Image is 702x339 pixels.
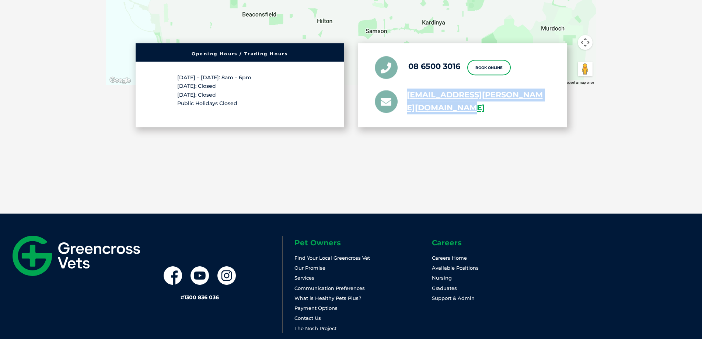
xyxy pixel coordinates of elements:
[432,239,557,246] h6: Careers
[432,295,475,301] a: Support & Admin
[294,275,314,281] a: Services
[432,275,452,281] a: Nursing
[139,52,340,56] h6: Opening Hours / Trading Hours
[467,60,511,75] a: Book Online
[294,239,420,246] h6: Pet Owners
[294,315,321,321] a: Contact Us
[181,294,184,301] span: #
[432,265,479,271] a: Available Positions
[177,73,303,108] p: [DATE] – [DATE]: 8am – 6pm [DATE]: Closed [DATE]: Closed Public Holidays Closed
[408,62,460,71] a: 08 6500 3016
[432,285,457,291] a: Graduates
[294,325,336,331] a: The Nosh Project
[578,35,593,50] button: Map camera controls
[181,294,219,301] a: #1300 836 036
[432,255,467,261] a: Careers Home
[294,295,361,301] a: What is Healthy Pets Plus?
[407,89,550,114] a: [EMAIL_ADDRESS][PERSON_NAME][DOMAIN_NAME]
[294,305,338,311] a: Payment Options
[294,265,325,271] a: Our Promise
[294,285,365,291] a: Communication Preferences
[294,255,370,261] a: Find Your Local Greencross Vet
